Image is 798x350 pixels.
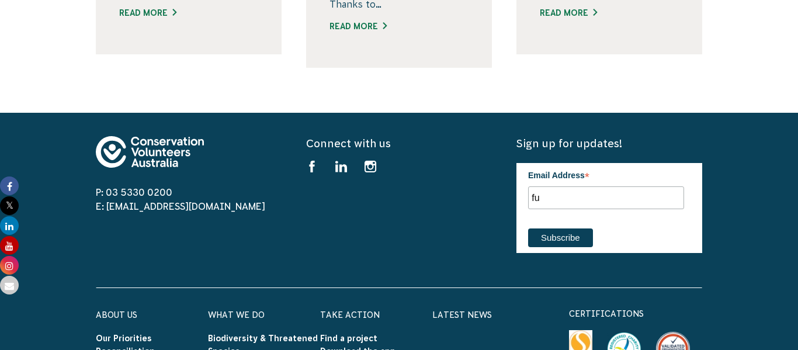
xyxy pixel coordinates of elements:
a: Find a project [320,334,377,343]
p: certifications [569,307,702,321]
label: Email Address [528,163,684,185]
h5: Sign up for updates! [516,136,702,151]
a: Read More [119,7,258,19]
a: About Us [96,310,137,320]
a: E: [EMAIL_ADDRESS][DOMAIN_NAME] [96,201,265,212]
a: Read More [540,7,679,19]
a: Read More [329,20,469,33]
input: Subscribe [528,228,593,247]
a: Our Priorities [96,334,152,343]
img: logo-footer.svg [96,136,204,168]
a: P: 03 5330 0200 [96,187,172,197]
a: Latest News [432,310,492,320]
h5: Connect with us [306,136,492,151]
a: What We Do [208,310,265,320]
a: Take Action [320,310,380,320]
